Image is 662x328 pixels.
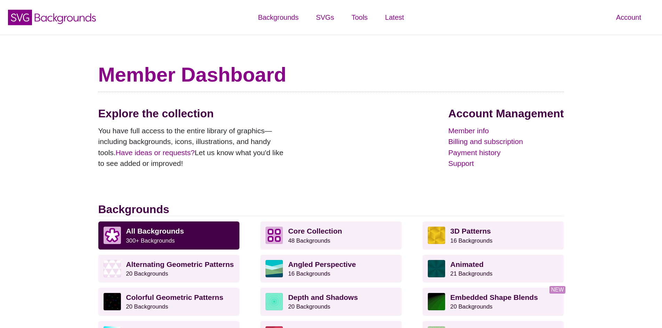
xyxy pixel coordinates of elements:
img: green rave light effect animated background [428,260,445,277]
a: Colorful Geometric Patterns20 Backgrounds [98,288,240,316]
small: 48 Backgrounds [288,237,330,244]
a: Billing and subscription [448,136,564,147]
img: green to black rings rippling away from corner [428,293,445,310]
a: 3D Patterns16 Backgrounds [423,221,564,249]
a: All Backgrounds 300+ Backgrounds [98,221,240,249]
a: Have ideas or requests? [116,149,195,157]
a: Core Collection 48 Backgrounds [260,221,402,249]
small: 16 Backgrounds [450,237,492,244]
strong: Alternating Geometric Patterns [126,260,234,268]
strong: Depth and Shadows [288,293,358,301]
a: Latest [376,7,412,28]
a: SVGs [307,7,343,28]
a: Payment history [448,147,564,158]
p: You have full access to the entire library of graphics—including backgrounds, icons, illustration... [98,125,289,169]
strong: Animated [450,260,484,268]
h1: Member Dashboard [98,62,564,87]
small: 16 Backgrounds [288,270,330,277]
small: 21 Backgrounds [450,270,492,277]
a: Member info [448,125,564,136]
h2: Backgrounds [98,203,564,216]
a: Support [448,158,564,169]
a: Account [607,7,650,28]
a: Angled Perspective16 Backgrounds [260,255,402,283]
small: 20 Backgrounds [288,303,330,310]
a: Alternating Geometric Patterns20 Backgrounds [98,255,240,283]
img: a rainbow pattern of outlined geometric shapes [104,293,121,310]
img: fancy golden cube pattern [428,227,445,244]
strong: All Backgrounds [126,227,184,235]
strong: Colorful Geometric Patterns [126,293,223,301]
a: Backgrounds [249,7,307,28]
img: abstract landscape with sky mountains and water [265,260,283,277]
strong: 3D Patterns [450,227,491,235]
small: 300+ Backgrounds [126,237,175,244]
img: light purple and white alternating triangle pattern [104,260,121,277]
small: 20 Backgrounds [126,303,168,310]
a: Animated21 Backgrounds [423,255,564,283]
a: Embedded Shape Blends20 Backgrounds [423,288,564,316]
img: green layered rings within rings [265,293,283,310]
strong: Angled Perspective [288,260,356,268]
h2: Account Management [448,107,564,120]
a: Tools [343,7,376,28]
h2: Explore the collection [98,107,289,120]
strong: Core Collection [288,227,342,235]
a: Depth and Shadows20 Backgrounds [260,288,402,316]
small: 20 Backgrounds [126,270,168,277]
small: 20 Backgrounds [450,303,492,310]
strong: Embedded Shape Blends [450,293,538,301]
